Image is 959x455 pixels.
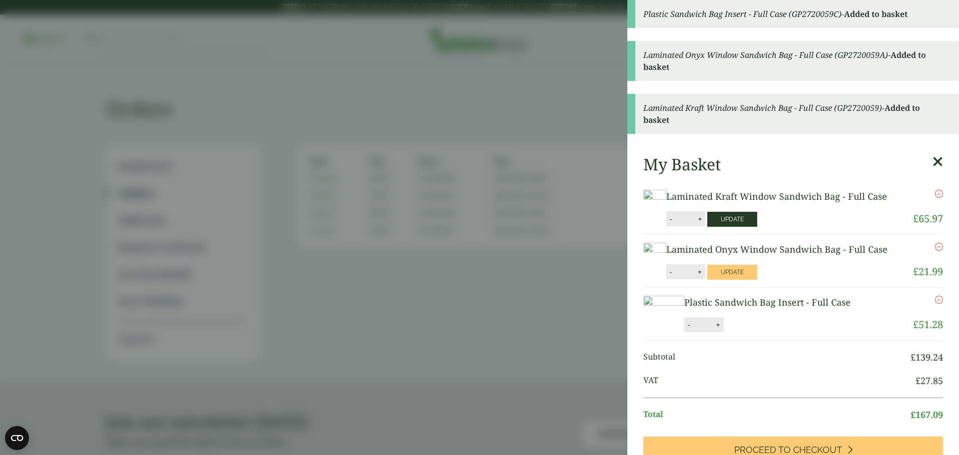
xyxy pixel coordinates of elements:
div: - [627,41,959,81]
button: Open CMP widget [5,426,29,450]
span: £ [911,351,916,363]
bdi: 167.09 [911,409,943,421]
button: - [685,321,693,329]
span: Total [643,408,911,422]
button: - [667,215,675,223]
button: + [713,321,723,329]
strong: Added to basket [844,8,908,19]
a: Plastic Sandwich Bag Insert - Full Case [684,296,851,308]
bdi: 21.99 [913,265,943,278]
em: Plastic Sandwich Bag Insert - Full Case (GP2720059C) [643,8,842,19]
a: Remove this item [935,190,943,198]
a: Laminated Onyx Window Sandwich Bag - Full Case [666,243,888,255]
button: Update [707,212,757,227]
button: Update [707,265,757,280]
span: Subtotal [643,351,911,364]
h2: My Basket [643,155,721,174]
span: £ [916,375,921,387]
span: £ [913,318,919,331]
bdi: 65.97 [913,212,943,225]
button: + [695,215,705,223]
em: Laminated Onyx Window Sandwich Bag - Full Case (GP2720059A) [643,49,888,60]
div: - [627,94,959,134]
span: £ [913,212,919,225]
bdi: 27.85 [916,375,943,387]
button: + [695,268,705,276]
bdi: 51.28 [913,318,943,331]
a: Laminated Kraft Window Sandwich Bag - Full Case [666,190,887,202]
em: Laminated Kraft Window Sandwich Bag - Full Case (GP2720059) [643,102,882,113]
a: Remove this item [935,243,943,251]
a: Remove this item [935,296,943,304]
button: - [667,268,675,276]
span: £ [913,265,919,278]
span: VAT [643,374,916,388]
bdi: 139.24 [911,351,943,363]
span: £ [911,409,916,421]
